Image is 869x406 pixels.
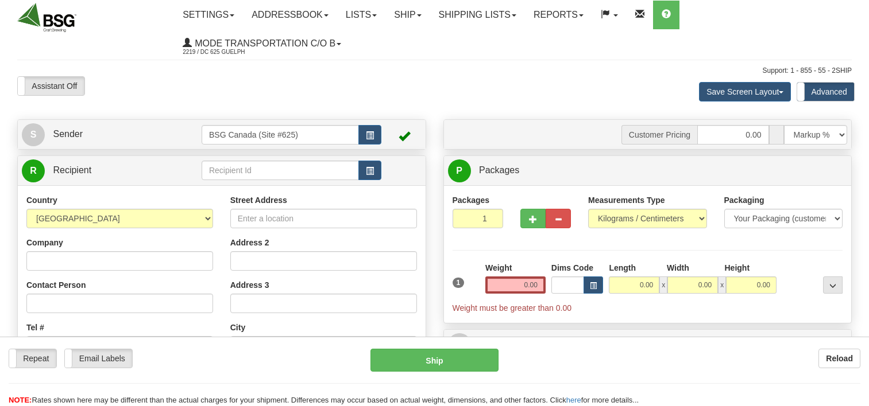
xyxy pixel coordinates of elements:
[9,349,56,368] label: Repeat
[370,349,498,372] button: Ship
[448,159,848,182] a: P Packages
[453,278,465,288] span: 1
[448,333,471,356] span: I
[826,354,853,363] b: Reload
[22,159,181,182] a: R Recipient
[65,349,132,368] label: Email Labels
[230,194,287,206] label: Street Address
[9,396,32,404] span: NOTE:
[26,237,63,248] label: Company
[453,194,490,206] label: Packages
[174,29,350,58] a: Mode Transportation c/o B 2219 / DC 625 Guelph
[566,396,581,404] a: here
[202,125,359,145] input: Sender Id
[843,145,868,261] iframe: chat widget
[22,123,202,146] a: S Sender
[26,322,44,333] label: Tel #
[609,262,636,274] label: Length
[551,262,593,274] label: Dims Code
[174,1,243,29] a: Settings
[183,46,269,58] span: 2219 / DC 625 Guelph
[17,66,852,76] div: Support: 1 - 855 - 55 - 2SHIP
[230,237,269,248] label: Address 2
[823,276,843,294] div: ...
[453,303,572,313] span: Weight must be greater than 0.00
[230,279,269,291] label: Address 3
[718,276,726,294] span: x
[22,123,45,146] span: S
[659,276,667,294] span: x
[725,262,750,274] label: Height
[621,125,697,145] span: Customer Pricing
[53,165,91,175] span: Recipient
[724,194,764,206] label: Packaging
[18,77,84,95] label: Assistant Off
[667,262,689,274] label: Width
[17,3,76,32] img: logo2219.jpg
[448,333,848,356] a: IAdditional Info
[192,38,335,48] span: Mode Transportation c/o B
[485,262,512,274] label: Weight
[26,194,57,206] label: Country
[385,1,430,29] a: Ship
[525,1,592,29] a: Reports
[202,161,359,180] input: Recipient Id
[230,322,245,333] label: City
[699,82,791,101] button: Save Screen Layout
[22,159,45,182] span: R
[588,194,665,206] label: Measurements Type
[479,165,519,175] span: Packages
[243,1,337,29] a: Addressbook
[448,159,471,182] span: P
[26,279,86,291] label: Contact Person
[818,349,860,368] button: Reload
[430,1,525,29] a: Shipping lists
[797,83,854,101] label: Advanced
[337,1,385,29] a: Lists
[230,209,417,228] input: Enter a location
[53,129,83,139] span: Sender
